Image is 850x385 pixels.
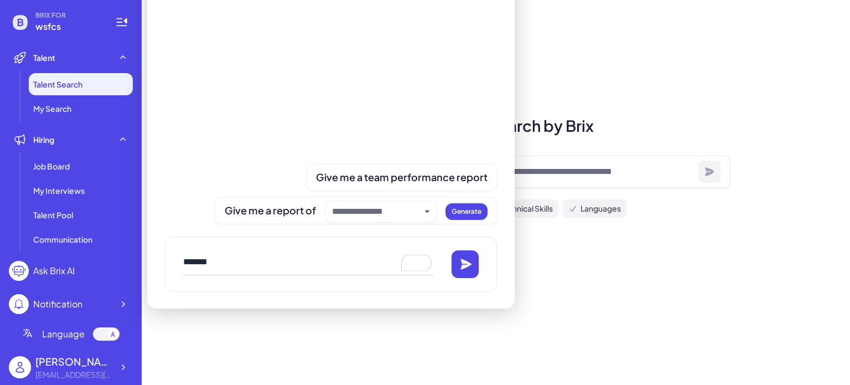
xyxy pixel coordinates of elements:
[35,354,113,369] div: delapp
[35,11,102,20] span: BRIX FOR
[33,134,54,145] span: Hiring
[35,369,113,381] div: freichdelapp@wsfcs.k12.nc.us
[581,203,621,214] span: Languages
[33,264,75,278] div: Ask Brix AI
[35,20,102,33] span: wsfcs
[500,203,553,214] span: Technical Skills
[33,234,92,245] span: Communication
[33,52,55,63] span: Talent
[42,327,85,341] span: Language
[33,103,71,114] span: My Search
[33,185,85,196] span: My Interviews
[33,79,82,90] span: Talent Search
[33,209,73,220] span: Talent Pool
[33,297,82,311] div: Notification
[9,356,31,378] img: user_logo.png
[33,161,70,172] span: Job Board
